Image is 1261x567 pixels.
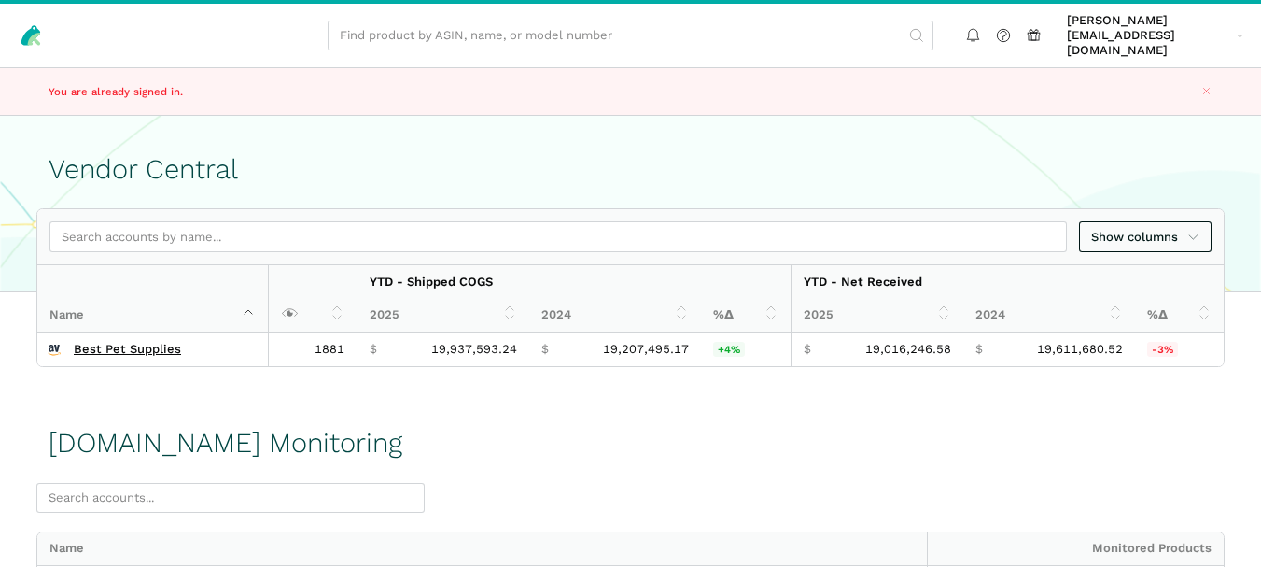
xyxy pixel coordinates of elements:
span: -3% [1147,342,1178,357]
strong: YTD - Shipped COGS [370,275,493,289]
td: -3.04% [1135,333,1224,366]
div: Monitored Products [927,532,1224,566]
input: Search accounts... [36,483,425,514]
div: Name [37,532,927,566]
span: $ [804,342,811,357]
input: Search accounts by name... [49,221,1067,252]
span: 19,611,680.52 [1037,342,1123,357]
th: : activate to sort column ascending [268,265,357,333]
th: %Δ: activate to sort column ascending [701,299,791,333]
span: [PERSON_NAME][EMAIL_ADDRESS][DOMAIN_NAME] [1067,13,1230,59]
h1: [DOMAIN_NAME] Monitoring [49,428,402,459]
th: Name : activate to sort column descending [37,265,268,333]
button: Close [1196,80,1217,102]
th: 2024: activate to sort column ascending [963,299,1135,333]
span: 19,207,495.17 [603,342,689,357]
span: $ [541,342,549,357]
span: Show columns [1091,228,1199,247]
span: $ [975,342,983,357]
input: Find product by ASIN, name, or model number [328,21,933,51]
td: 1881 [268,333,357,366]
span: 19,937,593.24 [431,342,517,357]
a: [PERSON_NAME][EMAIL_ADDRESS][DOMAIN_NAME] [1061,10,1250,62]
th: 2025: activate to sort column ascending [357,299,529,333]
th: 2025: activate to sort column ascending [791,299,963,333]
a: Best Pet Supplies [74,342,181,357]
a: Show columns [1079,221,1212,252]
strong: YTD - Net Received [804,275,922,289]
th: 2024: activate to sort column ascending [529,299,701,333]
span: $ [370,342,377,357]
th: %Δ: activate to sort column ascending [1135,299,1224,333]
td: 3.80% [701,333,791,366]
p: You are already signed in. [49,84,473,100]
span: 19,016,246.58 [865,342,951,357]
span: +4% [713,342,745,357]
h1: Vendor Central [49,154,1212,185]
